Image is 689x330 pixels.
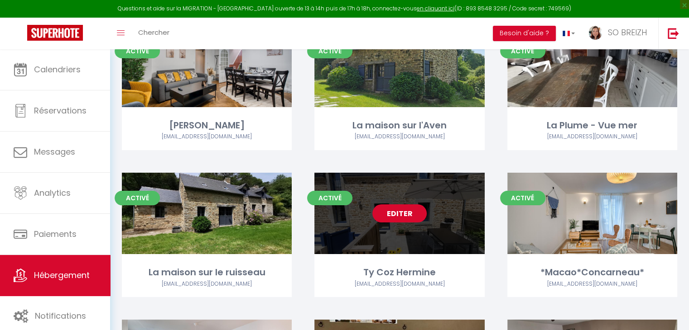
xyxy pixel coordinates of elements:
[34,228,77,240] span: Paiements
[115,44,160,58] span: Activé
[34,105,87,116] span: Réservations
[507,265,677,279] div: *Macao*Concarneau*
[27,25,83,41] img: Super Booking
[314,118,484,132] div: La maison sur l'Aven
[131,18,176,49] a: Chercher
[122,132,292,141] div: Airbnb
[122,280,292,288] div: Airbnb
[307,191,352,205] span: Activé
[507,118,677,132] div: La Plume - Vue mer
[34,64,81,75] span: Calendriers
[493,26,556,41] button: Besoin d'aide ?
[507,280,677,288] div: Airbnb
[372,57,427,75] a: Editer
[122,265,292,279] div: La maison sur le ruisseau
[122,118,292,132] div: [PERSON_NAME]
[34,146,75,157] span: Messages
[138,28,169,37] span: Chercher
[500,44,545,58] span: Activé
[180,204,234,222] a: Editer
[500,191,545,205] span: Activé
[314,280,484,288] div: Airbnb
[34,187,71,198] span: Analytics
[307,44,352,58] span: Activé
[115,191,160,205] span: Activé
[314,132,484,141] div: Airbnb
[507,132,677,141] div: Airbnb
[35,310,86,321] span: Notifications
[314,265,484,279] div: Ty Coz Hermine
[372,204,427,222] a: Editer
[180,57,234,75] a: Editer
[34,269,90,281] span: Hébergement
[417,5,454,12] a: en cliquant ici
[511,7,689,330] iframe: LiveChat chat widget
